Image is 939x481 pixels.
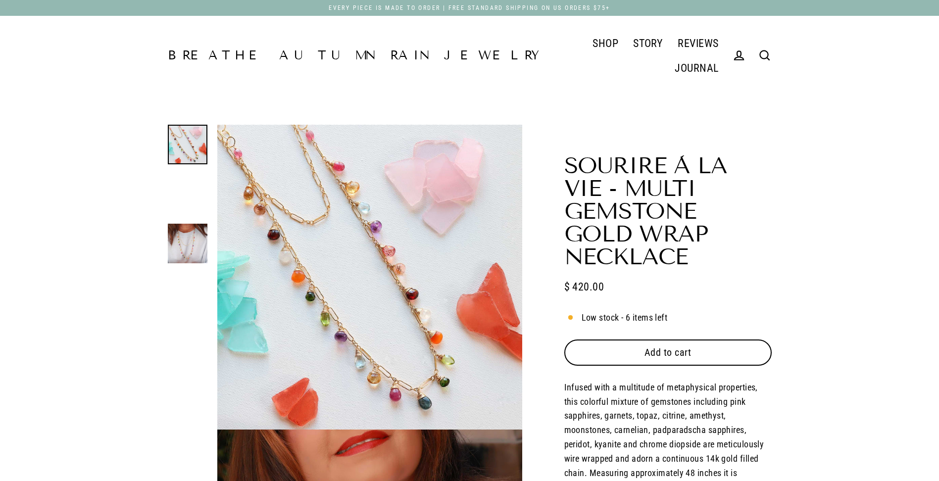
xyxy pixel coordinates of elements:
[564,339,772,365] button: Add to cart
[644,346,692,358] span: Add to cart
[564,278,604,295] span: $ 420.00
[582,311,668,325] span: Low stock - 6 items left
[670,31,726,55] a: REVIEWS
[168,49,545,62] a: Breathe Autumn Rain Jewelry
[564,154,772,268] h1: Sourire à la Vie - Multi Gemstone Gold Wrap Necklace
[168,224,207,263] img: Sourire à la Vie - Multi Gemstone Gold Wrap Necklace life style alt image | Breathe Autumn Rain A...
[626,31,670,55] a: STORY
[585,31,626,55] a: SHOP
[667,55,726,80] a: JOURNAL
[545,31,726,80] div: Primary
